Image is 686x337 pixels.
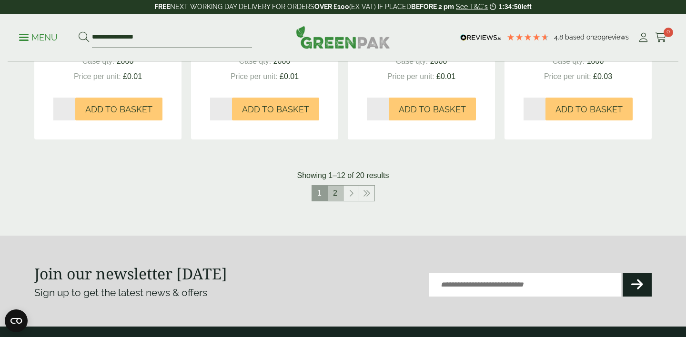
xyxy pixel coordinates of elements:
[506,33,549,41] div: 4.78 Stars
[411,3,454,10] strong: BEFORE 2 pm
[154,3,170,10] strong: FREE
[19,32,58,43] p: Menu
[593,72,612,80] span: £0.03
[74,72,121,80] span: Price per unit:
[554,33,565,41] span: 4.8
[553,57,585,65] span: Case qty:
[231,72,278,80] span: Price per unit:
[587,57,604,65] span: 1000
[328,186,343,201] a: 2
[430,57,447,65] span: 2000
[544,72,591,80] span: Price per unit:
[498,3,521,10] span: 1:34:50
[389,98,476,120] button: Add to Basket
[75,98,162,120] button: Add to Basket
[655,30,667,45] a: 0
[297,170,389,181] p: Showing 1–12 of 20 results
[555,104,623,115] span: Add to Basket
[117,57,134,65] span: 2000
[605,33,629,41] span: reviews
[399,104,466,115] span: Add to Basket
[242,104,309,115] span: Add to Basket
[19,32,58,41] a: Menu
[34,263,227,284] strong: Join our newsletter [DATE]
[664,28,673,37] span: 0
[239,57,272,65] span: Case qty:
[34,285,312,300] p: Sign up to get the latest news & offers
[522,3,532,10] span: left
[396,57,428,65] span: Case qty:
[232,98,319,120] button: Add to Basket
[123,72,142,80] span: £0.01
[312,186,327,201] span: 1
[387,72,434,80] span: Price per unit:
[273,57,291,65] span: 2000
[655,33,667,42] i: Cart
[280,72,299,80] span: £0.01
[545,98,633,120] button: Add to Basket
[460,34,502,41] img: REVIEWS.io
[565,33,594,41] span: Based on
[436,72,455,80] span: £0.01
[594,33,605,41] span: 209
[85,104,152,115] span: Add to Basket
[82,57,115,65] span: Case qty:
[296,26,390,49] img: GreenPak Supplies
[637,33,649,42] i: My Account
[456,3,488,10] a: See T&C's
[314,3,349,10] strong: OVER £100
[5,309,28,332] button: Open CMP widget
